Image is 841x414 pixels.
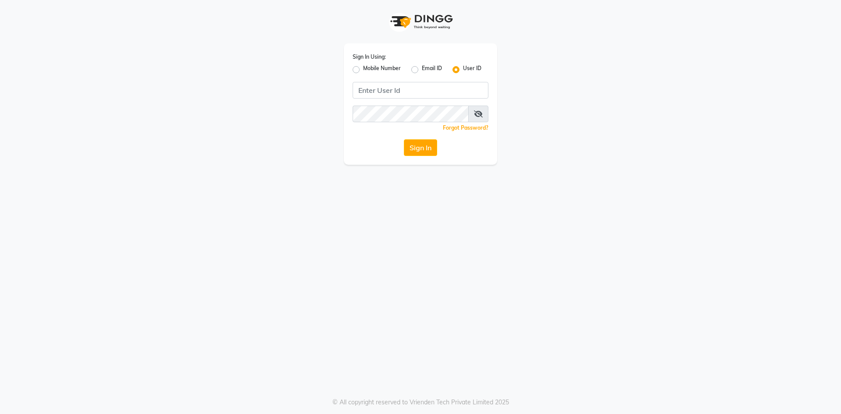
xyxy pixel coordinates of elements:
label: Mobile Number [363,64,401,75]
img: logo1.svg [385,9,456,35]
a: Forgot Password? [443,124,488,131]
input: Username [353,82,488,99]
label: Email ID [422,64,442,75]
input: Username [353,106,469,122]
label: User ID [463,64,481,75]
button: Sign In [404,139,437,156]
label: Sign In Using: [353,53,386,61]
